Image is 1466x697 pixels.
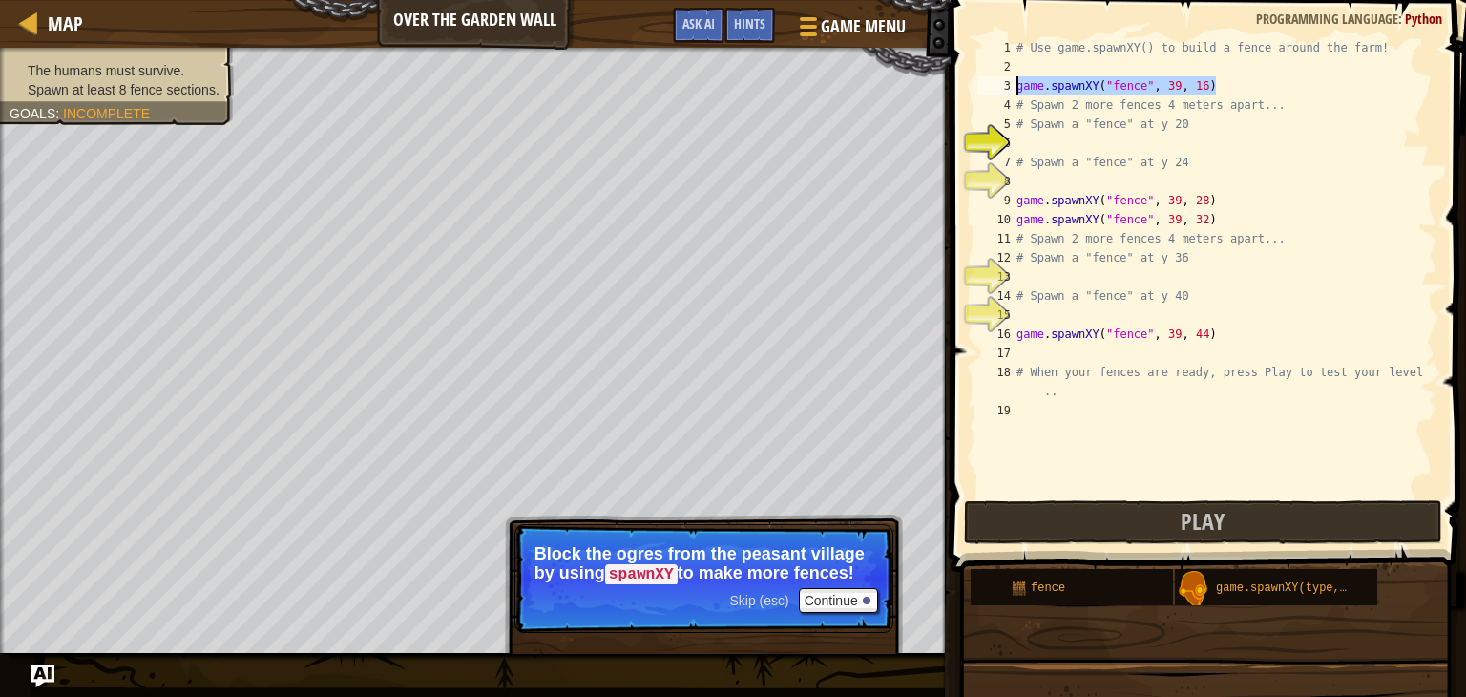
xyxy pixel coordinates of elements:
div: 18 [977,363,1016,401]
div: 10 [977,210,1016,229]
img: portrait.png [1012,581,1027,596]
span: The humans must survive. [28,63,184,78]
div: 6 [977,134,1016,153]
span: fence [1031,581,1065,595]
div: 14 [977,286,1016,306]
span: Play [1181,506,1225,537]
div: 1 [977,38,1016,57]
span: Skip (esc) [729,593,788,608]
span: Hints [734,14,765,32]
div: 5 [977,115,1016,134]
button: Ask AI [31,665,54,687]
button: Play [964,500,1442,544]
span: Map [48,11,83,36]
div: 19 [977,401,1016,420]
span: Spawn at least 8 fence sections. [28,82,220,97]
img: portrait.png [1175,571,1211,607]
span: : [55,106,63,121]
div: 15 [977,306,1016,325]
div: 12 [977,248,1016,267]
button: Continue [799,588,878,613]
div: 13 [977,267,1016,286]
span: Ask AI [682,14,715,32]
span: Game Menu [821,14,906,39]
div: 7 [977,153,1016,172]
li: The humans must survive. [10,61,220,80]
span: Python [1405,10,1442,28]
div: 16 [977,325,1016,344]
div: 3 [977,76,1016,95]
span: Goals [10,106,55,121]
div: 2 [977,57,1016,76]
button: Ask AI [673,8,724,43]
span: Programming language [1256,10,1398,28]
span: : [1398,10,1405,28]
a: Map [38,11,83,36]
code: spawnXY [605,564,678,585]
li: Spawn at least 8 fence sections. [10,80,220,99]
div: 9 [977,191,1016,210]
p: Block the ogres from the peasant village by using to make more fences! [534,544,873,584]
div: 8 [977,172,1016,191]
span: Incomplete [63,106,150,121]
button: Game Menu [785,8,917,53]
div: 11 [977,229,1016,248]
div: 4 [977,95,1016,115]
span: game.spawnXY(type, x, y) [1216,581,1381,595]
div: 17 [977,344,1016,363]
